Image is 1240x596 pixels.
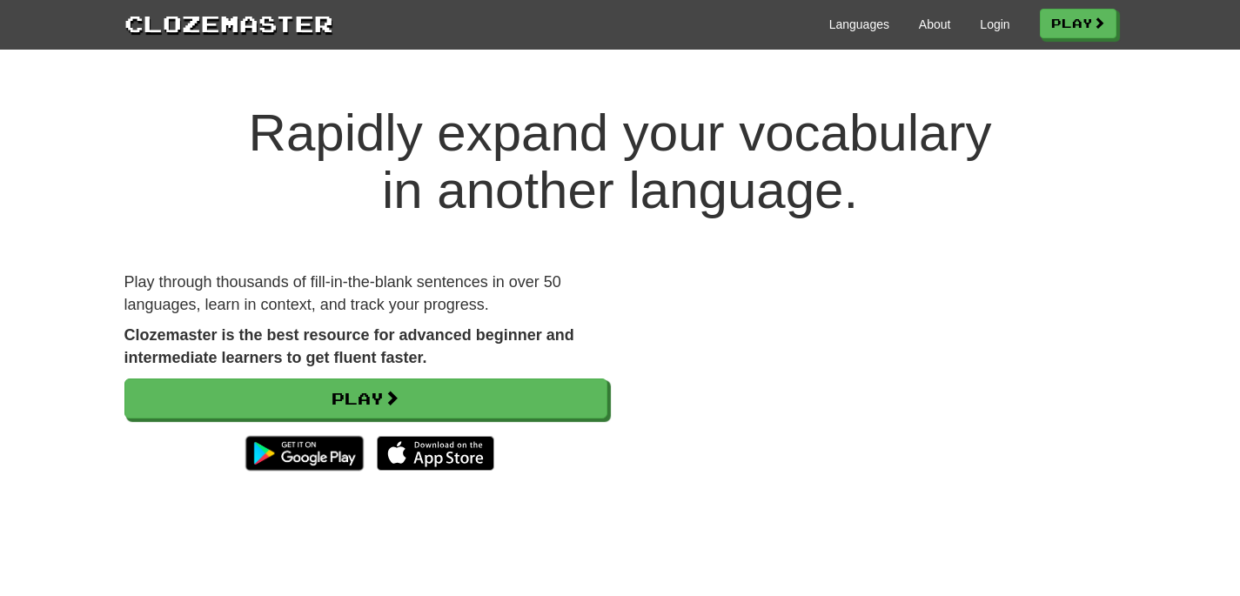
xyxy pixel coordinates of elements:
a: Languages [829,16,889,33]
a: Play [124,378,607,419]
strong: Clozemaster is the best resource for advanced beginner and intermediate learners to get fluent fa... [124,326,574,366]
a: Login [980,16,1009,33]
a: Clozemaster [124,7,333,39]
img: Get it on Google Play [237,427,372,479]
a: About [919,16,951,33]
a: Play [1040,9,1116,38]
p: Play through thousands of fill-in-the-blank sentences in over 50 languages, learn in context, and... [124,271,607,316]
img: Download_on_the_App_Store_Badge_US-UK_135x40-25178aeef6eb6b83b96f5f2d004eda3bffbb37122de64afbaef7... [377,436,494,471]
